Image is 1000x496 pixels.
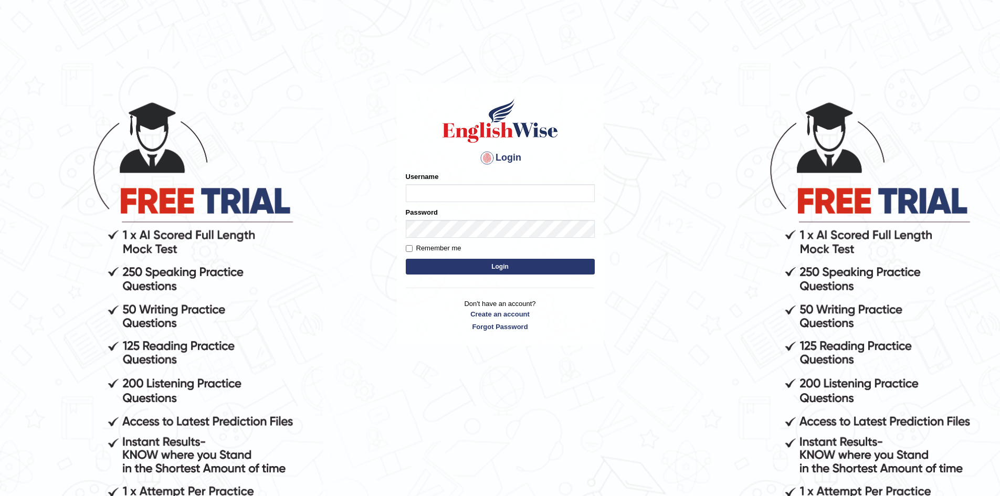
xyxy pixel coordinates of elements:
button: Login [406,259,595,275]
img: Logo of English Wise sign in for intelligent practice with AI [440,97,560,144]
h4: Login [406,150,595,166]
label: Password [406,207,438,217]
input: Remember me [406,245,413,252]
a: Forgot Password [406,322,595,332]
label: Username [406,172,439,182]
a: Create an account [406,309,595,319]
label: Remember me [406,243,461,254]
p: Don't have an account? [406,299,595,331]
